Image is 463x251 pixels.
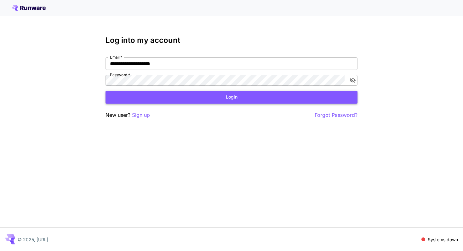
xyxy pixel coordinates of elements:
[428,236,458,243] p: Systems down
[315,111,357,119] button: Forgot Password?
[132,111,150,119] button: Sign up
[106,111,150,119] p: New user?
[110,72,130,77] label: Password
[347,75,358,86] button: toggle password visibility
[106,91,357,104] button: Login
[110,54,122,60] label: Email
[18,236,48,243] p: © 2025, [URL]
[106,36,357,45] h3: Log into my account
